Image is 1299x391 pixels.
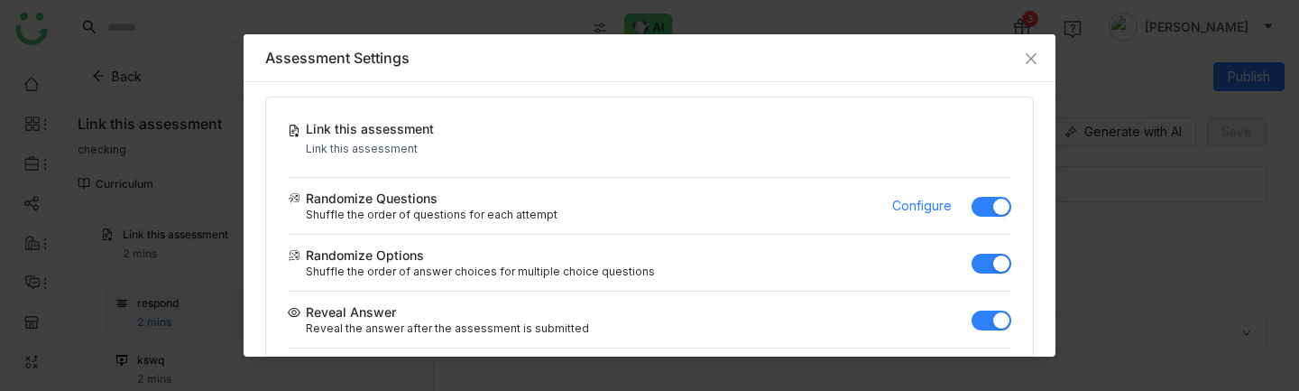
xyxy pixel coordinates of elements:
div: Shuffle the order of answer choices for multiple choice questions [306,265,972,278]
div: Link this assessment [306,142,434,155]
div: Reveal Answer [306,303,396,321]
button: Configure [878,191,966,220]
div: Randomize Questions [306,189,438,208]
button: Close [1007,34,1055,83]
div: Randomize Options [306,246,424,265]
div: Shuffle the order of questions for each attempt [306,208,878,221]
div: Assessment Settings [265,49,1034,67]
div: Reveal the answer after the assessment is submitted [306,321,972,335]
div: Link this assessment [306,119,434,138]
span: Configure [892,196,952,216]
img: assessment.svg [288,125,300,137]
